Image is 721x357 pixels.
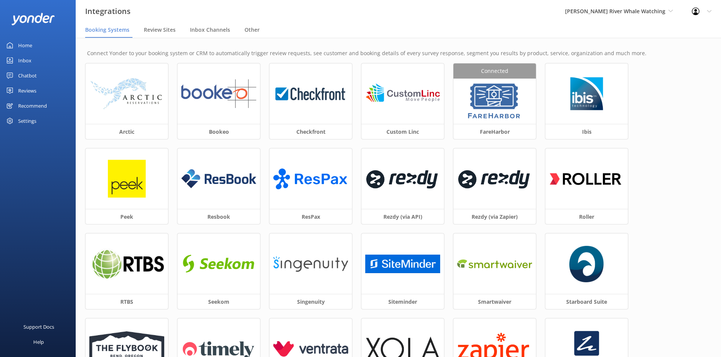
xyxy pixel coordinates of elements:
[365,79,440,108] img: 1624324618..png
[545,209,628,224] h3: Roller
[89,248,164,280] img: 1624324537..png
[269,294,352,309] h3: Singenuity
[453,63,536,79] div: Connected
[87,49,710,57] p: Connect Yonder to your booking system or CRM to automatically trigger review requests, see custom...
[269,209,352,224] h3: ResPax
[269,124,352,139] h3: Checkfront
[457,163,532,195] img: 1619647509..png
[545,294,628,309] h3: Starboard Suite
[181,169,256,188] img: resbook_logo.png
[273,79,348,108] img: 1624323426..png
[86,209,168,224] h3: Peek
[178,294,260,309] h3: Seekom
[453,124,536,139] h3: FareHarbor
[569,245,604,283] img: 1756262149..png
[18,113,36,128] div: Settings
[18,53,31,68] div: Inbox
[361,209,444,224] h3: Rezdy (via API)
[108,160,146,198] img: peek_logo.png
[11,13,55,25] img: yonder-white-logo.png
[244,26,260,34] span: Other
[466,82,523,120] img: 1629843345..png
[86,124,168,139] h3: Arctic
[549,163,624,195] img: 1616660206..png
[18,68,37,83] div: Chatbot
[361,124,444,139] h3: Custom Linc
[273,164,348,193] img: ResPax
[85,26,129,34] span: Booking Systems
[453,209,536,224] h3: Rezdy (via Zapier)
[178,124,260,139] h3: Bookeo
[85,5,131,17] h3: Integrations
[453,294,536,309] h3: Smartwaiver
[457,255,532,272] img: 1650579744..png
[181,249,256,278] img: 1616638368..png
[568,75,606,113] img: 1629776749..png
[361,294,444,309] h3: Siteminder
[18,98,47,113] div: Recommend
[144,26,176,34] span: Review Sites
[545,124,628,139] h3: Ibis
[178,209,260,224] h3: Resbook
[190,26,230,34] span: Inbox Channels
[181,79,256,108] img: 1624324865..png
[273,341,348,357] img: ventrata_logo.png
[565,8,665,15] span: [PERSON_NAME] River Whale Watching
[33,334,44,349] div: Help
[86,294,168,309] h3: RTBS
[18,38,32,53] div: Home
[273,255,348,273] img: singenuity_logo.png
[23,319,54,334] div: Support Docs
[365,255,440,273] img: 1710292409..png
[365,163,440,195] img: 1624324453..png
[89,77,164,110] img: arctic_logo.png
[18,83,36,98] div: Reviews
